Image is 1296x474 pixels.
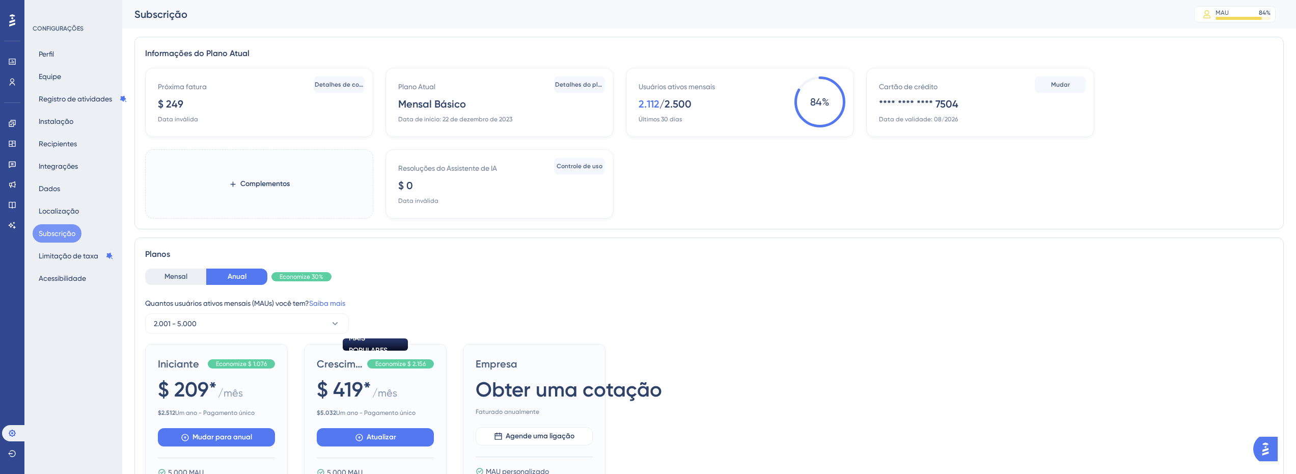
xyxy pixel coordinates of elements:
[378,387,397,399] font: mês
[317,409,320,416] font: $
[240,179,290,188] font: Complementos
[1035,76,1086,93] button: Mudar
[39,162,78,170] font: Integrações
[39,72,61,81] font: Equipe
[224,387,243,399] font: mês
[33,269,92,287] button: Acessibilidade
[39,185,60,193] font: Dados
[39,117,73,125] font: Instalação
[33,202,85,220] button: Localização
[810,96,822,108] font: 84
[154,320,197,328] font: 2.001 - 5.000
[879,116,958,123] font: Data de validade: 08/2026
[164,272,187,281] font: Mensal
[145,269,206,285] button: Mensal
[822,96,830,108] font: %
[158,428,275,446] button: Mudar para anual
[315,81,380,88] font: Detalhes de cobrança
[398,83,435,91] font: Plano Atual
[314,76,365,93] button: Detalhes de cobrança
[639,98,659,110] font: 2.112
[476,377,662,402] font: Obter uma cotação
[39,252,98,260] font: Limitação de taxa
[33,67,67,86] button: Equipe
[398,116,512,123] font: Data de início: 22 de dezembro de 2023
[158,83,207,91] font: Próxima fatura
[218,387,224,399] font: /
[280,273,323,280] font: Economize 30%
[367,433,396,441] font: Atualizar
[476,408,539,415] font: Faturado anualmente
[1216,9,1229,16] font: MAU
[33,25,84,32] font: CONFIGURAÇÕES
[33,179,66,198] button: Dados
[134,8,187,20] font: Subscrição
[33,90,133,108] button: Registro de atividades
[39,274,86,282] font: Acessibilidade
[145,313,349,334] button: 2.001 - 5.000
[145,48,250,58] font: Informações do Plano Atual
[158,358,199,370] font: Iniciante
[557,163,602,170] font: Controle de uso
[659,98,665,110] font: /
[317,428,434,446] button: Atualizar
[39,50,54,58] font: Perfil
[879,83,937,91] font: Cartão de crédito
[639,116,682,123] font: Últimos 30 dias
[212,175,306,193] button: Complementos
[506,432,574,440] font: Agende uma ligação
[39,140,77,148] font: Recipientes
[317,358,377,370] font: Crescimento
[33,224,81,243] button: Subscrição
[161,409,175,416] font: 2.512
[320,409,336,416] font: 5.032
[39,229,75,238] font: Subscrição
[158,377,217,402] font: $ 209*
[349,334,388,355] font: MAIS POPULARES
[665,98,692,110] font: 2.500
[554,76,605,93] button: Detalhes do plano
[145,299,309,307] font: Quantos usuários ativos mensais (MAUs) você tem?
[39,95,112,103] font: Registro de atividades
[398,197,438,204] font: Data inválida
[192,433,252,441] font: Mudar para anual
[33,45,60,63] button: Perfil
[375,360,426,367] font: Economize $ 2.156
[206,269,267,285] button: Anual
[1051,81,1070,88] font: Mudar
[398,164,497,172] font: Resoluções do Assistente de IA
[33,247,120,265] button: Limitação de taxa
[1259,9,1266,16] font: 84
[1253,434,1284,464] iframe: Iniciador do Assistente de IA do UserGuiding
[554,158,605,174] button: Controle de uso
[639,83,715,91] font: Usuários ativos mensais
[555,81,609,88] font: Detalhes do plano
[158,116,198,123] font: Data inválida
[216,360,267,367] font: Economize $ 1.076
[33,112,79,130] button: Instalação
[33,157,84,175] button: Integrações
[158,98,183,110] font: $ 249
[175,409,255,416] font: Um ano - Pagamento único
[398,98,466,110] font: Mensal Básico
[33,135,83,153] button: Recipientes
[1266,9,1271,16] font: %
[398,179,413,192] font: $ 0
[317,377,371,402] font: $ 419*
[145,249,170,259] font: Planos
[228,272,246,281] font: Anual
[336,409,416,416] font: Um ano - Pagamento único
[476,358,517,370] font: Empresa
[476,427,593,445] button: Agende uma ligação
[158,409,161,416] font: $
[39,207,79,215] font: Localização
[372,387,378,399] font: /
[309,299,345,307] a: Saiba mais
